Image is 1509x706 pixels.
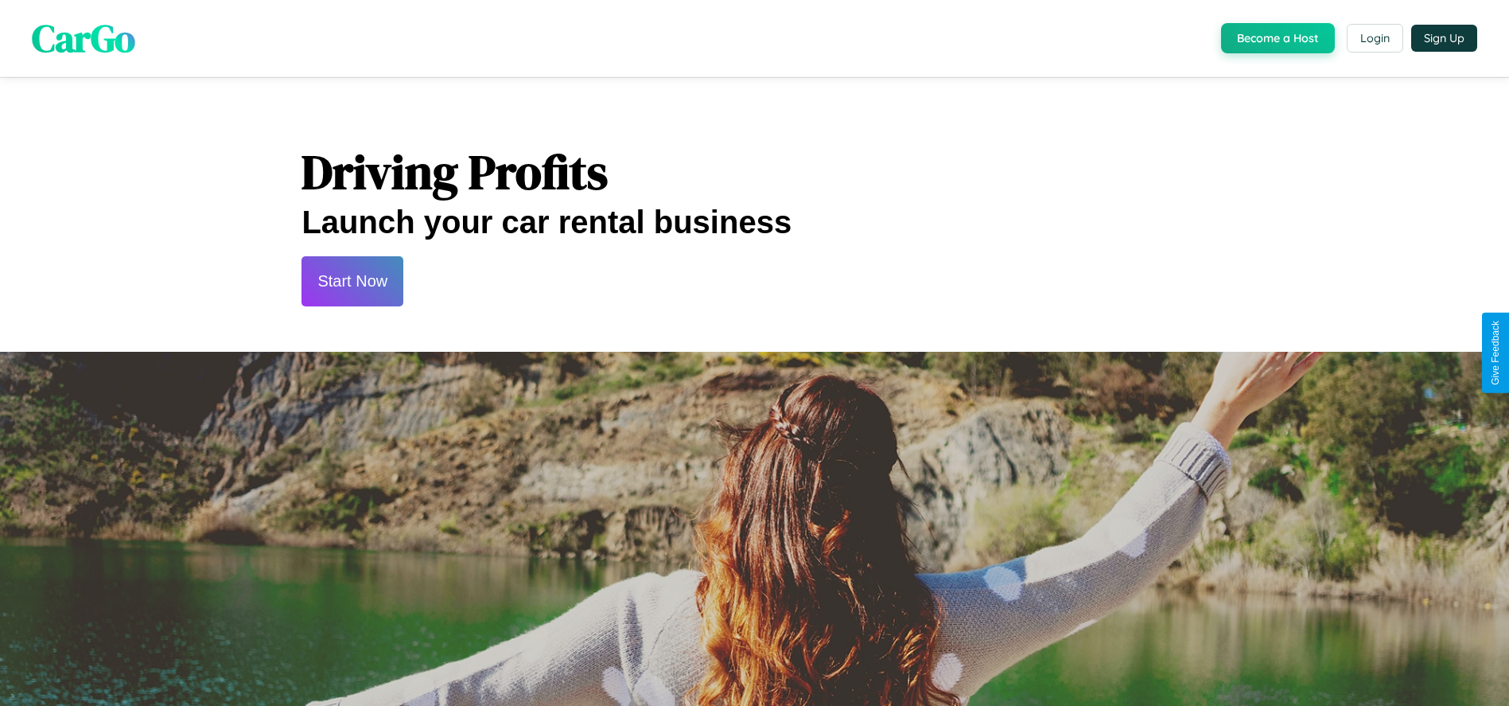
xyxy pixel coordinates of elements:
[1221,23,1335,53] button: Become a Host
[1347,24,1403,53] button: Login
[1490,321,1501,385] div: Give Feedback
[301,139,1207,205] h1: Driving Profits
[32,12,135,64] span: CarGo
[1411,25,1477,52] button: Sign Up
[301,205,1207,240] h2: Launch your car rental business
[301,256,403,306] button: Start Now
